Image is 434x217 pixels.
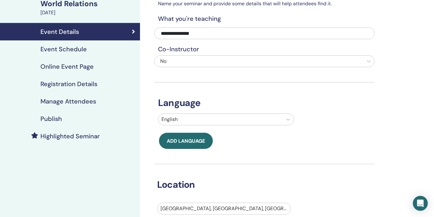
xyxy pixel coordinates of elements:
[40,132,100,140] h4: Highlighted Seminar
[40,115,62,122] h4: Publish
[159,133,213,149] button: Add language
[413,196,428,211] div: Open Intercom Messenger
[40,63,94,70] h4: Online Event Page
[40,28,79,35] h4: Event Details
[154,45,375,53] h4: Co-Instructor
[40,98,96,105] h4: Manage Attendees
[153,179,366,190] h3: Location
[40,9,136,16] div: [DATE]
[154,97,375,108] h3: Language
[167,138,205,144] span: Add language
[40,80,97,88] h4: Registration Details
[40,45,87,53] h4: Event Schedule
[154,15,375,22] h4: What you`re teaching
[160,58,166,64] span: No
